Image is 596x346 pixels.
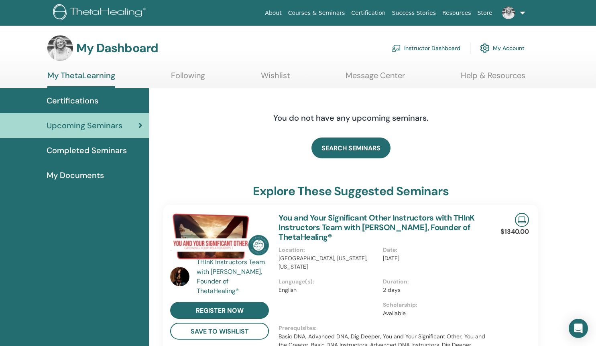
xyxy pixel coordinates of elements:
[348,6,389,20] a: Certification
[346,71,405,86] a: Message Center
[461,71,525,86] a: Help & Resources
[47,169,104,181] span: My Documents
[383,277,482,286] p: Duration :
[253,184,448,198] h3: explore these suggested seminars
[383,309,482,318] p: Available
[261,71,290,86] a: Wishlist
[76,41,158,55] h3: My Dashboard
[391,45,401,52] img: chalkboard-teacher.svg
[279,286,378,294] p: English
[47,95,98,107] span: Certifications
[279,324,487,332] p: Prerequisites :
[197,257,271,296] a: THInK Instructors Team with [PERSON_NAME], Founder of ThetaHealing®
[53,4,149,22] img: logo.png
[170,323,269,340] button: save to wishlist
[170,267,189,286] img: default.jpg
[502,6,515,19] img: default.jpg
[170,213,269,260] img: You and Your Significant Other Instructors
[389,6,439,20] a: Success Stories
[171,71,205,86] a: Following
[569,319,588,338] div: Open Intercom Messenger
[391,39,460,57] a: Instructor Dashboard
[500,227,529,237] p: $1340.00
[47,144,127,156] span: Completed Seminars
[279,246,378,254] p: Location :
[224,113,477,123] h4: You do not have any upcoming seminars.
[47,35,73,61] img: default.jpg
[196,306,244,315] span: register now
[285,6,348,20] a: Courses & Seminars
[480,39,525,57] a: My Account
[279,254,378,271] p: [GEOGRAPHIC_DATA], [US_STATE], [US_STATE]
[262,6,285,20] a: About
[383,254,482,263] p: [DATE]
[515,213,529,227] img: Live Online Seminar
[311,138,391,158] a: SEARCH SEMINARS
[47,119,122,132] span: Upcoming Seminars
[279,277,378,286] p: Language(s) :
[321,144,380,152] span: SEARCH SEMINARS
[170,302,269,319] a: register now
[480,41,490,55] img: cog.svg
[47,71,115,88] a: My ThetaLearning
[383,301,482,309] p: Scholarship :
[383,246,482,254] p: Date :
[279,212,475,242] a: You and Your Significant Other Instructors with THInK Instructors Team with [PERSON_NAME], Founde...
[439,6,474,20] a: Resources
[383,286,482,294] p: 2 days
[474,6,496,20] a: Store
